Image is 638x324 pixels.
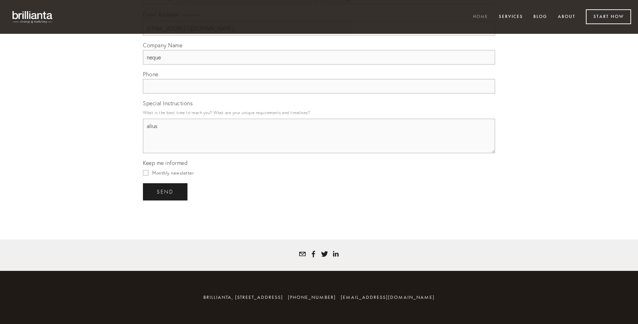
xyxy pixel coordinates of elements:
a: About [553,11,580,23]
a: tatyana@brillianta.com [299,251,306,257]
img: brillianta - research, strategy, marketing [7,7,59,27]
span: Company Name [143,42,182,49]
a: Tatyana Bolotnikov White [310,251,317,257]
span: Phone [143,71,158,78]
span: Special Instructions [143,100,193,107]
a: Start Now [586,9,631,24]
input: Monthly newsletter [143,170,148,176]
span: Monthly newsletter [152,170,194,176]
button: sendsend [143,183,187,200]
span: send [157,189,174,195]
a: Services [494,11,528,23]
p: What is the best time to reach you? What are your unique requirements and timelines? [143,108,495,117]
textarea: alius [143,119,495,153]
a: Blog [529,11,552,23]
a: [EMAIL_ADDRESS][DOMAIN_NAME] [341,294,435,300]
span: Keep me informed [143,159,187,166]
a: Tatyana White [332,251,339,257]
a: Tatyana White [321,251,328,257]
span: [PHONE_NUMBER] [288,294,336,300]
span: brillianta, [STREET_ADDRESS] [203,294,283,300]
a: Home [468,11,493,23]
